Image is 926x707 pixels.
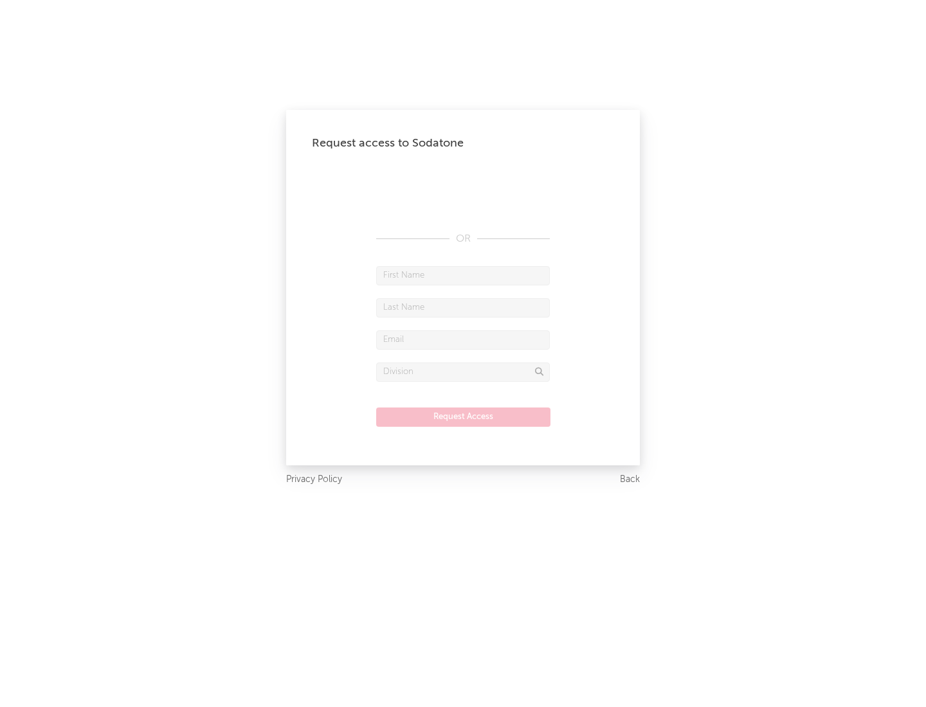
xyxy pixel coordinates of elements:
input: First Name [376,266,550,285]
a: Privacy Policy [286,472,342,488]
button: Request Access [376,407,550,427]
div: OR [376,231,550,247]
a: Back [620,472,640,488]
div: Request access to Sodatone [312,136,614,151]
input: Division [376,362,550,382]
input: Email [376,330,550,350]
input: Last Name [376,298,550,318]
